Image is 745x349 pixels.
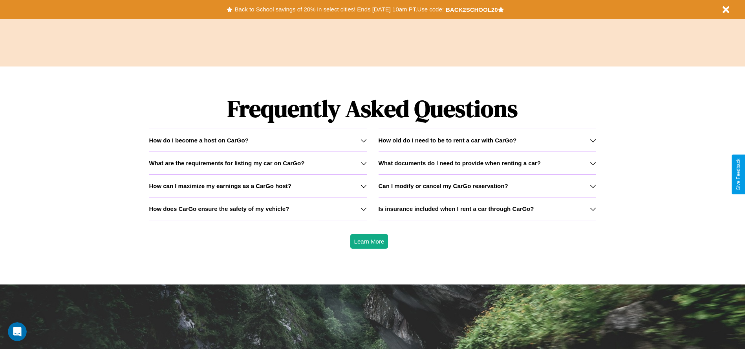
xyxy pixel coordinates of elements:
[350,234,388,249] button: Learn More
[379,183,508,189] h3: Can I modify or cancel my CarGo reservation?
[149,205,289,212] h3: How does CarGo ensure the safety of my vehicle?
[149,137,248,144] h3: How do I become a host on CarGo?
[149,160,304,166] h3: What are the requirements for listing my car on CarGo?
[232,4,445,15] button: Back to School savings of 20% in select cities! Ends [DATE] 10am PT.Use code:
[379,137,517,144] h3: How old do I need to be to rent a car with CarGo?
[736,159,741,190] div: Give Feedback
[8,322,27,341] iframe: Intercom live chat
[149,89,596,129] h1: Frequently Asked Questions
[446,6,498,13] b: BACK2SCHOOL20
[149,183,291,189] h3: How can I maximize my earnings as a CarGo host?
[379,160,541,166] h3: What documents do I need to provide when renting a car?
[379,205,534,212] h3: Is insurance included when I rent a car through CarGo?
